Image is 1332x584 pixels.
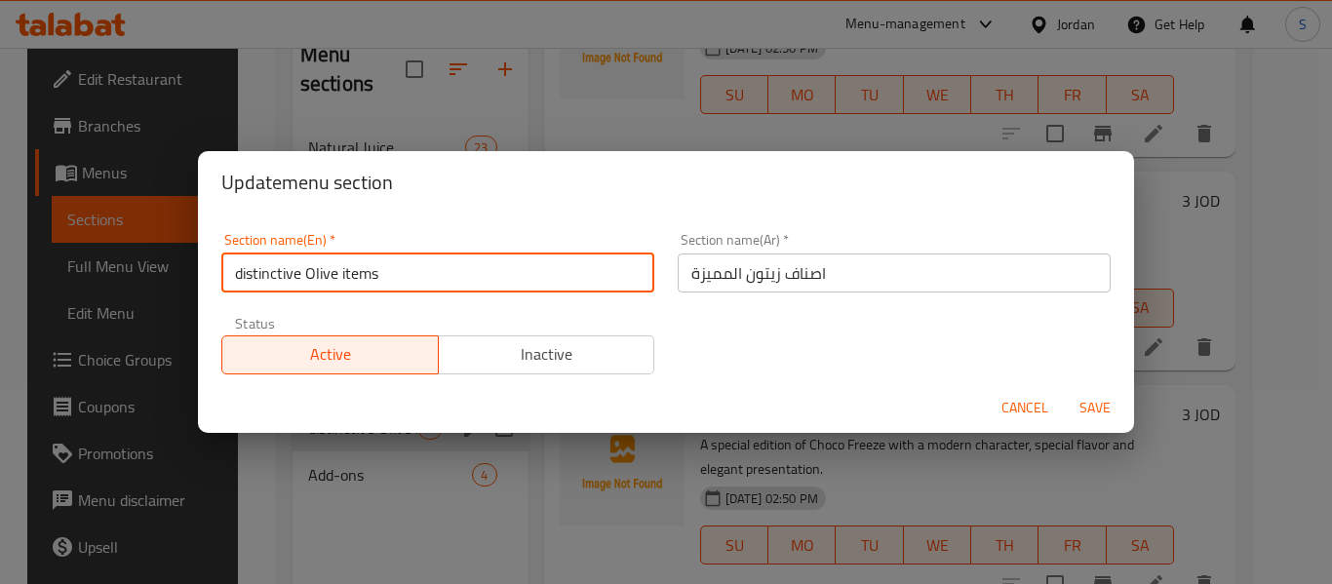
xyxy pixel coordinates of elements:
[221,167,1111,198] h2: Update menu section
[1001,396,1048,420] span: Cancel
[994,390,1056,426] button: Cancel
[438,335,655,374] button: Inactive
[447,340,647,369] span: Inactive
[230,340,431,369] span: Active
[1072,396,1118,420] span: Save
[1064,390,1126,426] button: Save
[678,253,1111,292] input: Please enter section name(ar)
[221,335,439,374] button: Active
[221,253,654,292] input: Please enter section name(en)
